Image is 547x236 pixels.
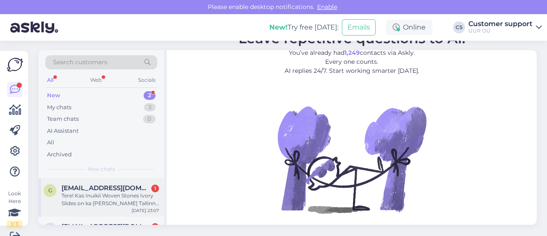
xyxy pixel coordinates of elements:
span: Enable [315,3,340,11]
div: Online [386,20,432,35]
div: 3 [144,103,156,112]
div: Archived [47,150,72,159]
div: 1 / 3 [7,221,22,228]
div: AI Assistant [47,127,79,135]
div: Socials [136,75,157,86]
div: 1 [151,223,159,231]
div: All [47,138,54,147]
span: nastja.kucerenko@gmail.com [62,223,150,230]
span: New chats [88,165,115,173]
a: Customer supportUUR OÜ [468,21,542,34]
div: Look Here [7,190,22,228]
button: Emails [342,19,376,36]
div: Team chats [47,115,79,123]
div: 2 [144,91,156,100]
span: Gloriasibold@gmail.com [62,184,150,192]
div: New [47,91,60,100]
div: CS [453,21,465,33]
div: UUR OÜ [468,27,532,34]
b: New! [269,23,288,31]
b: 1,249 [344,49,360,57]
div: 1 [151,185,159,192]
div: Tere! Kas Inuikii Woven Stones Ivory Slides on ka [PERSON_NAME] Tallinna poes kohapeal olemas suu... [62,192,159,207]
div: My chats [47,103,71,112]
div: [DATE] 23:07 [132,207,159,214]
div: Customer support [468,21,532,27]
div: Try free [DATE]: [269,22,338,33]
p: You’ve already had contacts via Askly. Every one counts. AI replies 24/7. Start working smarter [... [238,48,465,75]
span: G [48,187,52,194]
span: Search customers [53,58,107,67]
div: Web [88,75,103,86]
div: All [45,75,55,86]
div: 0 [143,115,156,123]
img: Askly Logo [7,58,23,72]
